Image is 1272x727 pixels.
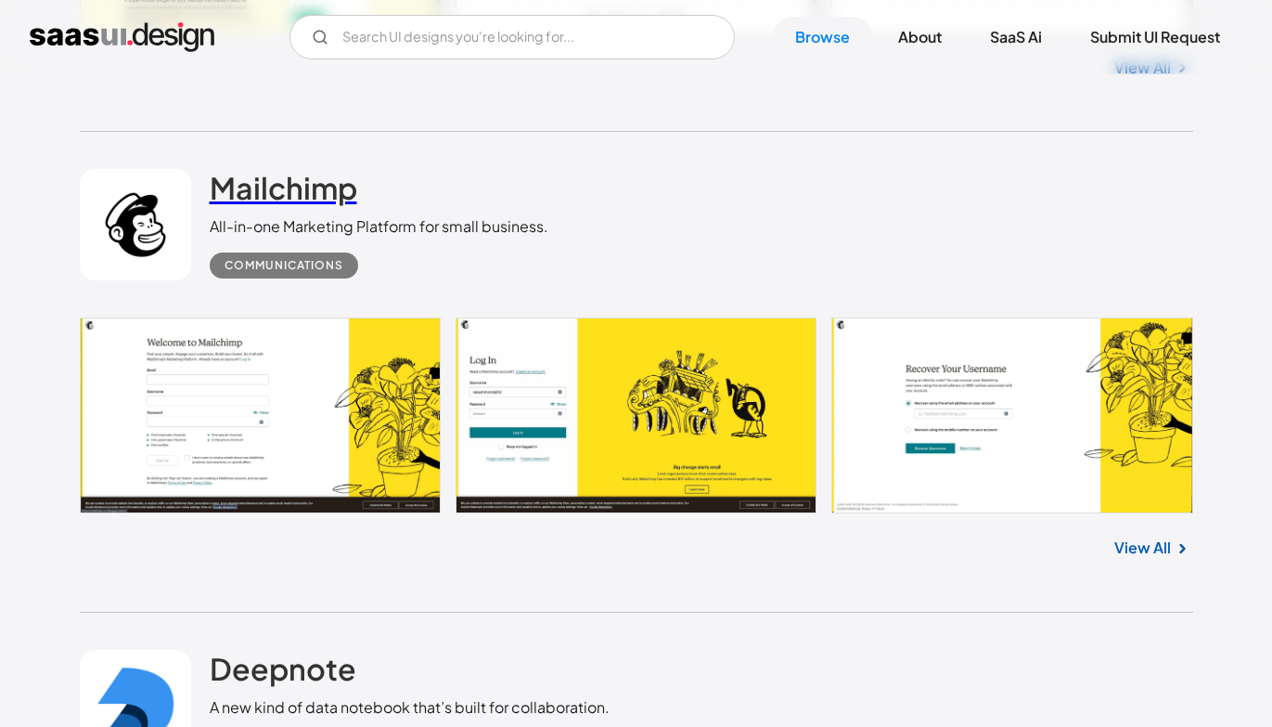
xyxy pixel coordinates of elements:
[210,169,357,206] h2: Mailchimp
[289,15,735,59] form: Email Form
[289,15,735,59] input: Search UI designs you're looking for...
[225,254,343,277] div: Communications
[210,215,548,238] div: All-in-one Marketing Platform for small business.
[210,696,610,719] div: A new kind of data notebook that’s built for collaboration.
[30,22,214,52] a: home
[876,17,964,58] a: About
[773,17,872,58] a: Browse
[210,169,357,215] a: Mailchimp
[1068,17,1242,58] a: Submit UI Request
[210,650,356,687] h2: Deepnote
[210,650,356,696] a: Deepnote
[1114,537,1171,559] a: View All
[968,17,1064,58] a: SaaS Ai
